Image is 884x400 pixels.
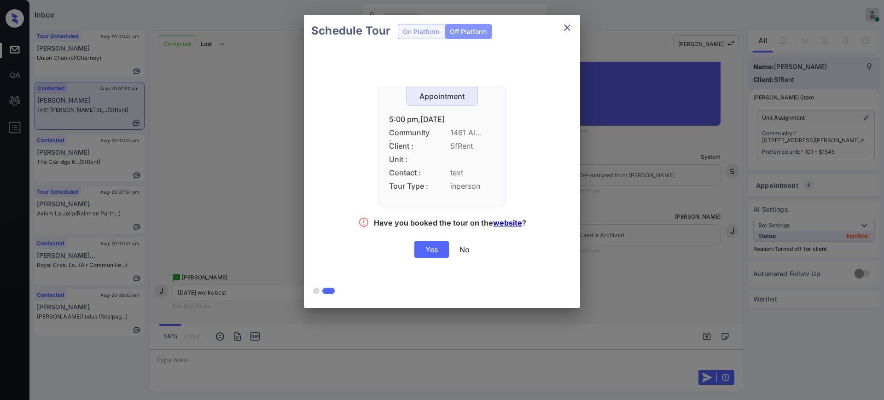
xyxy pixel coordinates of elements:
[304,15,398,47] h2: Schedule Tour
[450,168,495,177] span: text
[389,168,430,177] span: Contact :
[459,245,470,254] div: No
[389,128,430,137] span: Community :
[493,218,522,227] a: website
[389,142,430,151] span: Client :
[389,182,430,191] span: Tour Type :
[450,128,495,137] span: 1461 Al...
[407,92,477,101] div: Appointment
[450,142,495,151] span: SfRent
[414,241,449,258] div: Yes
[558,18,576,37] button: close
[450,182,495,191] span: inperson
[389,155,430,164] span: Unit :
[389,115,495,124] div: 5:00 pm,[DATE]
[374,218,526,230] div: Have you booked the tour on the ?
